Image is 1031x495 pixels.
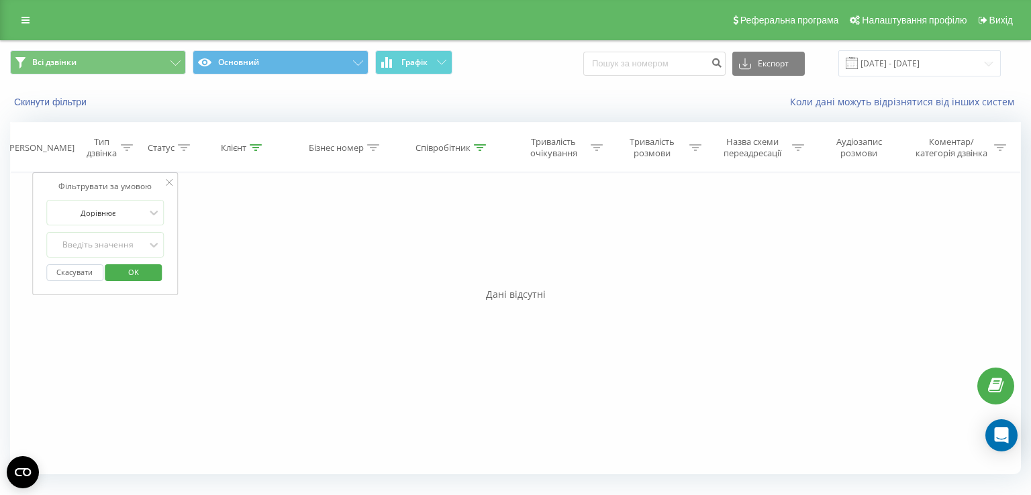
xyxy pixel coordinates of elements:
button: Основний [193,50,369,74]
span: Реферальна програма [740,15,839,25]
div: Клієнт [221,142,246,154]
button: OK [105,264,162,281]
span: Графік [401,58,428,67]
div: Коментар/категорія дзвінка [912,136,991,159]
button: Графік [375,50,452,74]
div: Дані відсутні [10,288,1021,301]
button: Скасувати [46,264,103,281]
span: Налаштування профілю [862,15,967,25]
div: Бізнес номер [309,142,364,154]
div: Співробітник [415,142,471,154]
div: Тривалість розмови [618,136,686,159]
a: Коли дані можуть відрізнятися вiд інших систем [790,95,1021,108]
button: Всі дзвінки [10,50,186,74]
span: OK [115,262,152,282]
span: Всі дзвінки [32,57,77,68]
div: Введіть значення [50,239,146,250]
button: Експорт [732,52,805,76]
div: Аудіозапис розмови [820,136,899,159]
div: Тип дзвінка [85,136,117,159]
input: Пошук за номером [583,52,726,76]
div: Фільтрувати за умовою [46,180,164,193]
div: Статус [148,142,175,154]
div: Open Intercom Messenger [985,419,1018,451]
button: Скинути фільтри [10,96,93,108]
div: Тривалість очікування [520,136,587,159]
span: Вихід [989,15,1013,25]
div: [PERSON_NAME] [7,142,75,154]
div: Назва схеми переадресації [717,136,789,159]
button: Open CMP widget [7,456,39,488]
